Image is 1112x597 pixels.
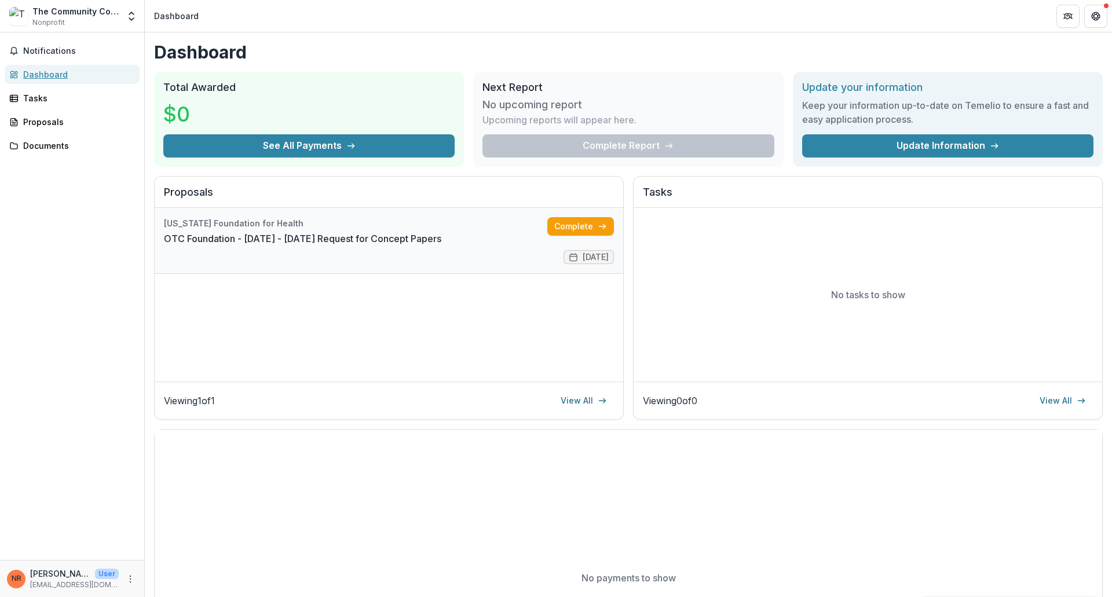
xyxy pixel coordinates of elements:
div: Nathan Remington [12,575,21,583]
button: Open entity switcher [123,5,140,28]
a: Documents [5,136,140,155]
button: See All Payments [163,134,455,158]
p: [EMAIL_ADDRESS][DOMAIN_NAME] [30,580,119,590]
h2: Total Awarded [163,81,455,94]
div: Proposals [23,116,130,128]
div: Documents [23,140,130,152]
h2: Proposals [164,186,614,208]
a: Proposals [5,112,140,131]
button: Partners [1056,5,1080,28]
a: Dashboard [5,65,140,84]
div: Dashboard [23,68,130,80]
button: Get Help [1084,5,1107,28]
h3: Keep your information up-to-date on Temelio to ensure a fast and easy application process. [802,98,1093,126]
nav: breadcrumb [149,8,203,24]
h3: $0 [163,98,250,130]
a: OTC Foundation - [DATE] - [DATE] Request for Concept Papers [164,232,441,246]
a: View All [554,391,614,410]
p: Viewing 0 of 0 [643,394,697,408]
div: Tasks [23,92,130,104]
h2: Tasks [643,186,1093,208]
p: User [95,569,119,579]
a: Complete [547,217,614,236]
img: The Community College District of Central Southwest Missouri [9,7,28,25]
a: Tasks [5,89,140,108]
button: More [123,572,137,586]
a: View All [1033,391,1093,410]
div: The Community College District of [GEOGRAPHIC_DATA][US_STATE] [32,5,119,17]
p: Viewing 1 of 1 [164,394,215,408]
span: Nonprofit [32,17,65,28]
h2: Next Report [482,81,774,94]
a: Update Information [802,134,1093,158]
p: No tasks to show [831,288,905,302]
span: Notifications [23,46,135,56]
button: Notifications [5,42,140,60]
p: [PERSON_NAME] [30,567,90,580]
h3: No upcoming report [482,98,582,111]
h1: Dashboard [154,42,1103,63]
h2: Update your information [802,81,1093,94]
div: Dashboard [154,10,199,22]
p: Upcoming reports will appear here. [482,113,637,127]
